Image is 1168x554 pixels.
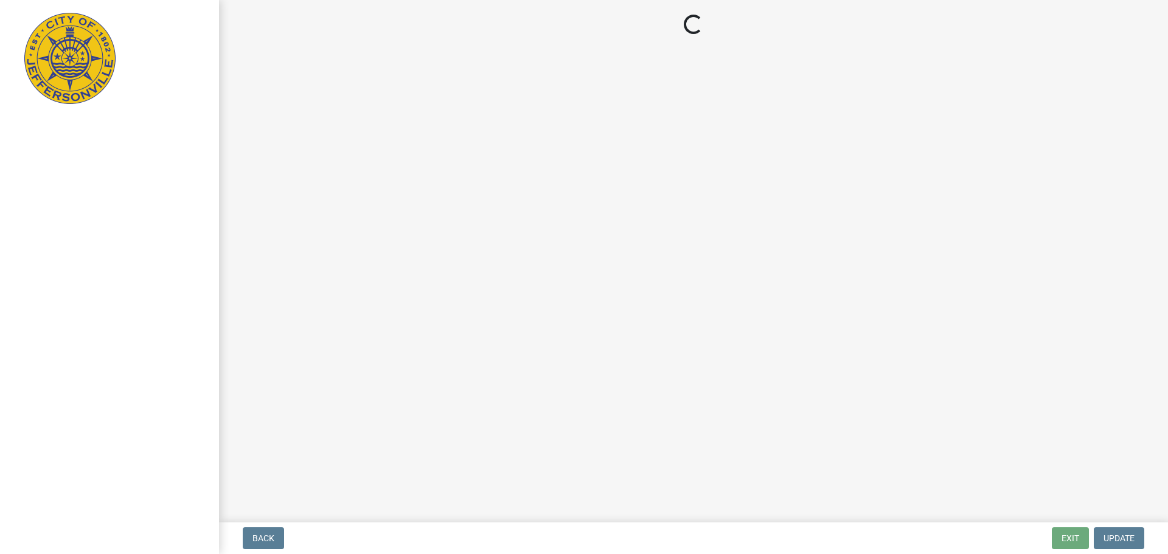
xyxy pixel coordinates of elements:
[1104,533,1135,543] span: Update
[252,533,274,543] span: Back
[243,527,284,549] button: Back
[24,13,116,104] img: City of Jeffersonville, Indiana
[1052,527,1089,549] button: Exit
[1094,527,1144,549] button: Update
